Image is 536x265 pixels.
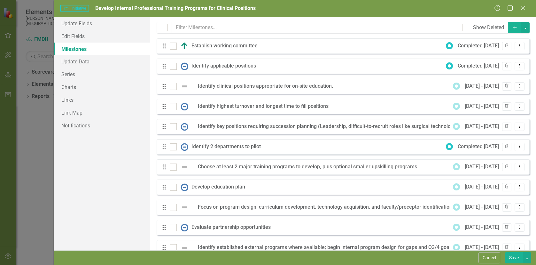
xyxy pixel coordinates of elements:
[181,224,188,231] img: No Information
[181,143,188,151] img: No Information
[54,68,150,81] a: Series
[54,81,150,93] a: Charts
[465,204,499,211] div: [DATE] - [DATE]
[181,204,188,211] img: Not Defined
[198,83,336,90] div: Identify clinical positions appropriate for on-site education.
[60,5,89,12] span: Initiative
[191,42,261,50] div: Establish working committee
[465,103,499,110] div: [DATE] - [DATE]
[181,244,188,252] img: Not Defined
[181,183,188,191] img: No Information
[54,43,150,55] a: Milestones
[198,163,420,171] div: Choose at least 2 major training programs to develop, plus optional smaller upskilling programs
[181,83,188,90] img: Not Defined
[54,55,150,68] a: Update Data
[505,252,523,263] button: Save
[181,42,188,50] img: Above Target
[54,106,150,119] a: Link Map
[191,183,248,191] div: Develop education plan
[198,244,485,251] div: Identify established external programs where available; begin internal program design for gaps an...
[54,30,150,43] a: Edit Fields
[198,103,332,110] div: Identify highest turnover and longest time to fill positions
[465,163,499,171] div: [DATE] - [DATE]
[54,119,150,132] a: Notifications
[95,5,256,11] span: Develop Internal Professional Training Programs for Clinical Positions
[198,123,529,130] div: Identify key positions requiring succession planning (Leadership, difficult-to-recruit roles like...
[172,22,459,34] input: Filter Milestones...
[191,62,259,70] div: Identify applicable positions
[181,62,188,70] img: No Information
[458,143,499,150] div: Completed [DATE]
[465,83,499,90] div: [DATE] - [DATE]
[473,24,504,31] div: Show Deleted
[458,62,499,70] div: Completed [DATE]
[181,123,188,131] img: No Information
[478,252,500,263] button: Cancel
[181,103,188,110] img: No Information
[191,143,264,150] div: Identify 2 departments to pilot
[191,224,274,231] div: Evaluate partnership opportunities
[458,42,499,50] div: Completed [DATE]
[465,244,499,251] div: [DATE] - [DATE]
[54,93,150,106] a: Links
[465,183,499,191] div: [DATE] - [DATE]
[465,224,499,231] div: [DATE] - [DATE]
[465,123,499,130] div: [DATE] - [DATE]
[54,17,150,30] a: Update Fields
[181,163,188,171] img: Not Defined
